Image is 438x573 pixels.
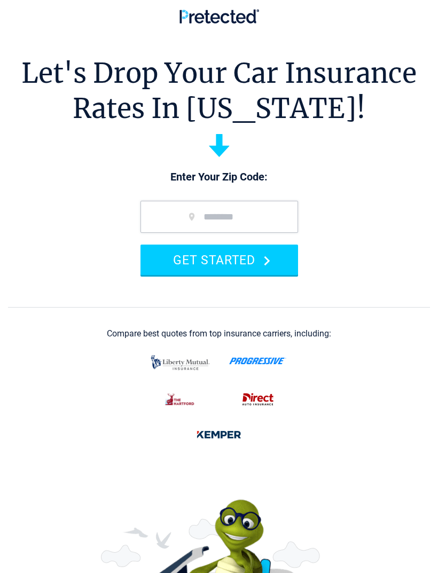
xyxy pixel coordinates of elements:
div: Compare best quotes from top insurance carriers, including: [107,329,331,339]
button: GET STARTED [140,245,298,275]
img: Pretected Logo [179,9,259,23]
img: direct [237,388,279,411]
img: thehartford [159,388,201,411]
h1: Let's Drop Your Car Insurance Rates In [US_STATE]! [21,56,417,126]
input: zip code [140,201,298,233]
img: liberty [148,350,213,375]
img: kemper [191,423,247,446]
p: Enter Your Zip Code: [130,170,309,185]
img: progressive [229,357,286,365]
